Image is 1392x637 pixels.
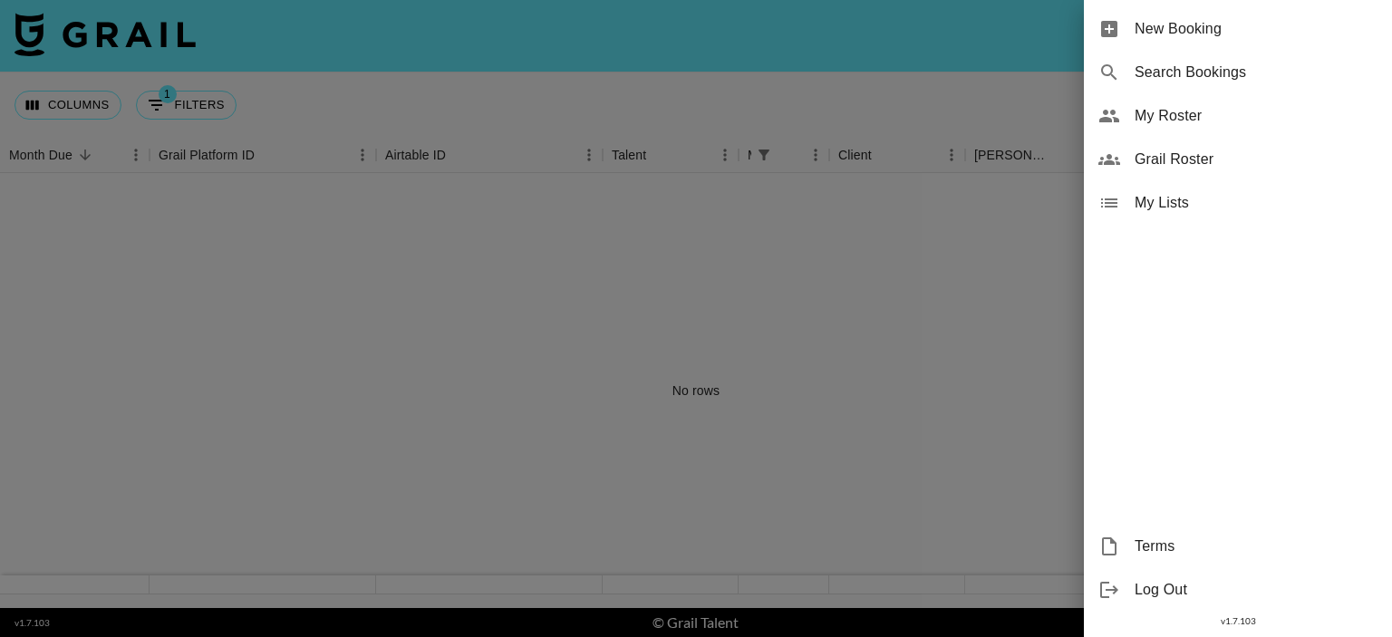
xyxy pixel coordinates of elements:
[1084,568,1392,612] div: Log Out
[1084,94,1392,138] div: My Roster
[1084,612,1392,631] div: v 1.7.103
[1135,62,1377,83] span: Search Bookings
[1135,192,1377,214] span: My Lists
[1084,7,1392,51] div: New Booking
[1135,18,1377,40] span: New Booking
[1135,579,1377,601] span: Log Out
[1135,536,1377,557] span: Terms
[1135,149,1377,170] span: Grail Roster
[1084,525,1392,568] div: Terms
[1135,105,1377,127] span: My Roster
[1084,138,1392,181] div: Grail Roster
[1084,181,1392,225] div: My Lists
[1084,51,1392,94] div: Search Bookings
